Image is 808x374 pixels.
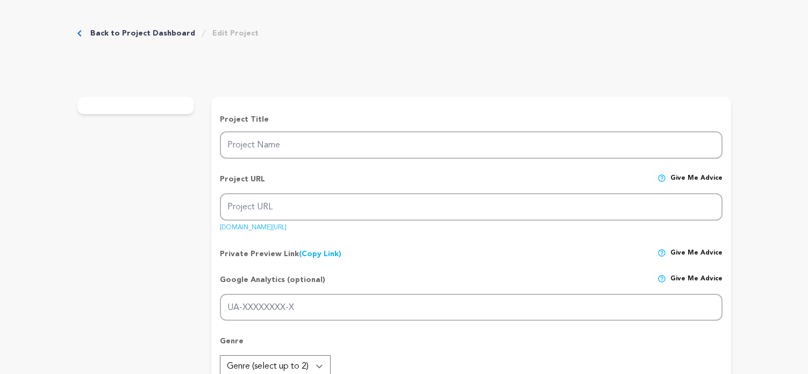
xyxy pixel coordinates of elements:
[299,250,341,258] a: (Copy Link)
[657,249,666,257] img: help-circle.svg
[670,249,723,259] span: Give me advice
[90,28,195,39] a: Back to Project Dashboard
[220,220,287,231] a: [DOMAIN_NAME][URL]
[77,28,259,39] div: Breadcrumb
[220,131,722,159] input: Project Name
[670,274,723,294] span: Give me advice
[220,274,325,294] p: Google Analytics (optional)
[220,249,341,259] p: Private Preview Link
[670,174,723,193] span: Give me advice
[220,294,722,321] input: UA-XXXXXXXX-X
[220,174,265,193] p: Project URL
[212,28,259,39] a: Edit Project
[220,336,722,355] p: Genre
[657,174,666,182] img: help-circle.svg
[220,193,722,221] input: Project URL
[220,114,722,125] p: Project Title
[657,274,666,283] img: help-circle.svg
